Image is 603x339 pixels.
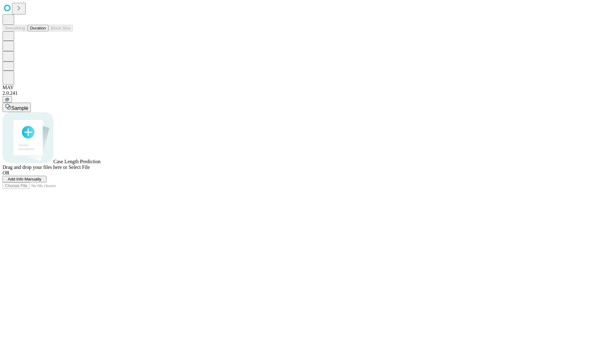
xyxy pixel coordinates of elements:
[3,170,9,175] span: OR
[8,177,41,181] span: Add Info Manually
[11,105,28,111] span: Sample
[53,159,100,164] span: Case Length Prediction
[28,25,48,31] button: Duration
[68,164,90,170] span: Select File
[3,96,12,103] button: @
[3,164,67,170] span: Drag and drop your files here or
[5,97,9,102] span: @
[3,90,600,96] div: 2.0.241
[3,176,46,182] button: Add Info Manually
[3,85,600,90] div: MAY
[3,25,28,31] button: Smoothing
[48,25,73,31] button: Block Size
[3,103,31,112] button: Sample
